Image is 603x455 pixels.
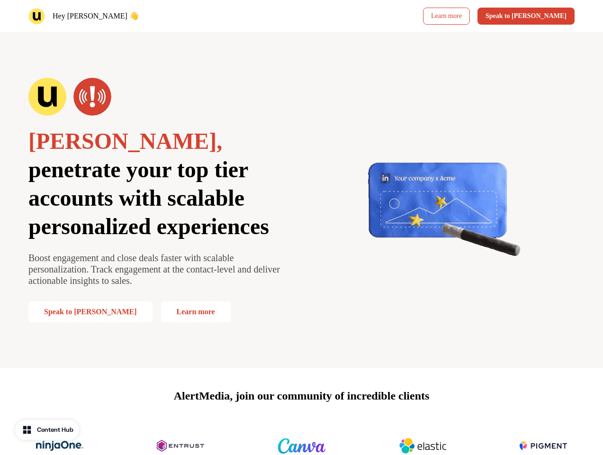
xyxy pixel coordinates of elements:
[28,301,153,322] button: Speak to [PERSON_NAME]
[15,420,79,440] button: Content Hub
[53,10,139,22] p: Hey [PERSON_NAME] 👋
[37,425,73,435] div: Content Hub
[161,301,231,322] a: Learn more
[28,157,269,239] span: penetrate your top tier accounts with scalable personalized experiences
[28,253,280,286] span: Boost engagement and close deals faster with scalable personalization. Track engagement at the co...
[477,8,575,25] button: Speak to [PERSON_NAME]
[174,387,430,404] p: AlertMedia, join our community of incredible clients
[28,128,222,154] span: [PERSON_NAME],
[423,8,470,25] a: Learn more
